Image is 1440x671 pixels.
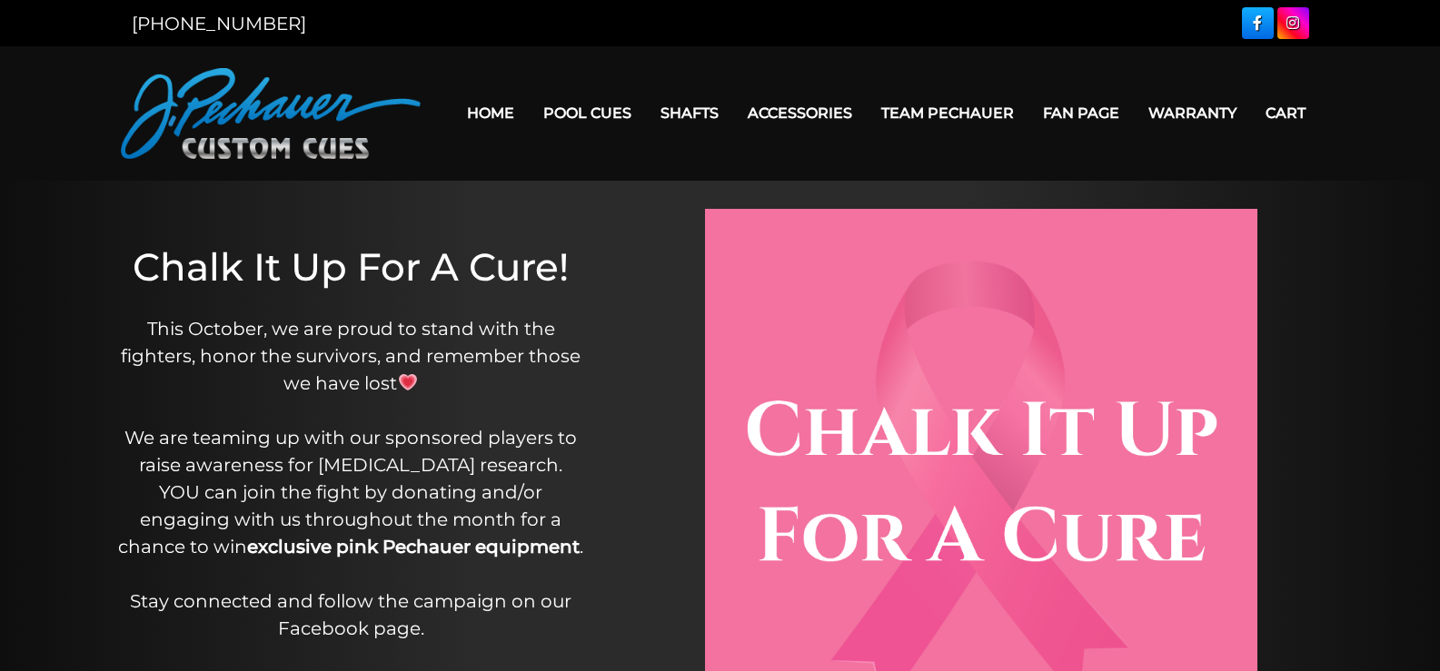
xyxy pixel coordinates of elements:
a: Accessories [733,90,867,136]
a: Pool Cues [529,90,646,136]
a: Shafts [646,90,733,136]
p: This October, we are proud to stand with the fighters, honor the survivors, and remember those we... [117,315,585,642]
a: Fan Page [1028,90,1134,136]
h1: Chalk It Up For A Cure! [117,244,585,290]
strong: exclusive pink Pechauer equipment [247,536,580,558]
a: Team Pechauer [867,90,1028,136]
a: [PHONE_NUMBER] [132,13,306,35]
a: Cart [1251,90,1320,136]
a: Home [452,90,529,136]
img: 💗 [399,373,417,391]
a: Warranty [1134,90,1251,136]
img: Pechauer Custom Cues [121,68,421,159]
